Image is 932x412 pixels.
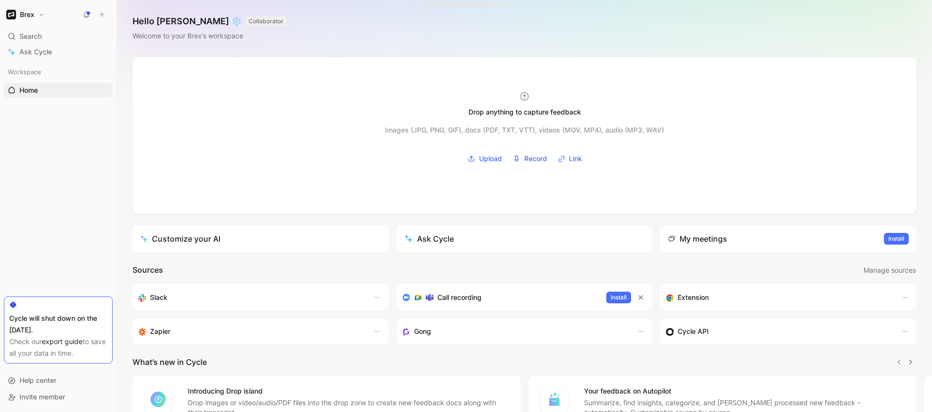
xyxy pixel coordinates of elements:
div: Capture feedback from thousands of sources with Zapier (survey results, recordings, sheets, etc). [138,326,364,337]
a: Home [4,83,113,98]
span: Ask Cycle [19,46,52,58]
span: Home [19,85,38,95]
a: Ask Cycle [4,45,113,59]
button: Manage sources [863,264,916,277]
span: Workspace [8,67,41,77]
button: Record [509,151,550,166]
div: Ask Cycle [404,233,454,245]
div: Images (JPG, PNG, GIF), docs (PDF, TXT, VTT), videos (MOV, MP4), audio (MP3, WAV) [385,124,664,136]
button: BrexBrex [4,8,47,21]
button: COLLABORATOR [246,16,286,26]
span: Install [611,293,627,302]
h3: Slack [150,292,167,303]
h4: Your feedback on Autopilot [584,385,905,397]
h3: Cycle API [678,326,709,337]
h3: Gong [414,326,431,337]
div: Workspace [4,65,113,79]
span: Invite member [19,393,65,401]
span: Search [19,31,42,42]
div: Sync your customers, send feedback and get updates in Slack [138,292,364,303]
div: Search [4,29,113,44]
span: Manage sources [864,264,916,276]
div: Help center [4,373,113,388]
button: Install [884,233,909,245]
div: My meetings [668,233,727,245]
span: Link [569,153,582,165]
div: Capture feedback from anywhere on the web [666,292,891,303]
h1: Brex [20,10,34,19]
h4: Introducing Drop island [188,385,509,397]
div: Invite member [4,390,113,404]
div: Welcome to your Brex’s workspace [133,30,286,42]
span: Help center [19,376,56,384]
h2: What’s new in Cycle [133,356,207,368]
div: Drop anything to capture feedback [468,106,581,118]
button: Install [606,292,631,303]
div: Record & transcribe meetings from Zoom, Meet & Teams. [402,292,599,303]
button: Ask Cycle [397,225,653,252]
h3: Zapier [150,326,170,337]
h3: Extension [678,292,709,303]
a: export guide [42,337,83,346]
h2: Sources [133,264,163,277]
button: Link [554,151,585,166]
div: Customize your AI [140,233,220,245]
div: Cycle will shut down on the [DATE]. [9,313,107,336]
h1: Hello [PERSON_NAME] ❄️ [133,16,286,27]
span: Record [524,153,547,165]
a: Customize your AI [133,225,389,252]
div: Check our to save all your data in time. [9,336,107,359]
img: Brex [6,10,16,19]
h3: Call recording [437,292,482,303]
button: Upload [464,151,505,166]
span: Install [888,234,904,244]
span: Upload [479,153,502,165]
div: Sync customers & send feedback from custom sources. Get inspired by our favorite use case [666,326,891,337]
div: Capture feedback from your incoming calls [402,326,628,337]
